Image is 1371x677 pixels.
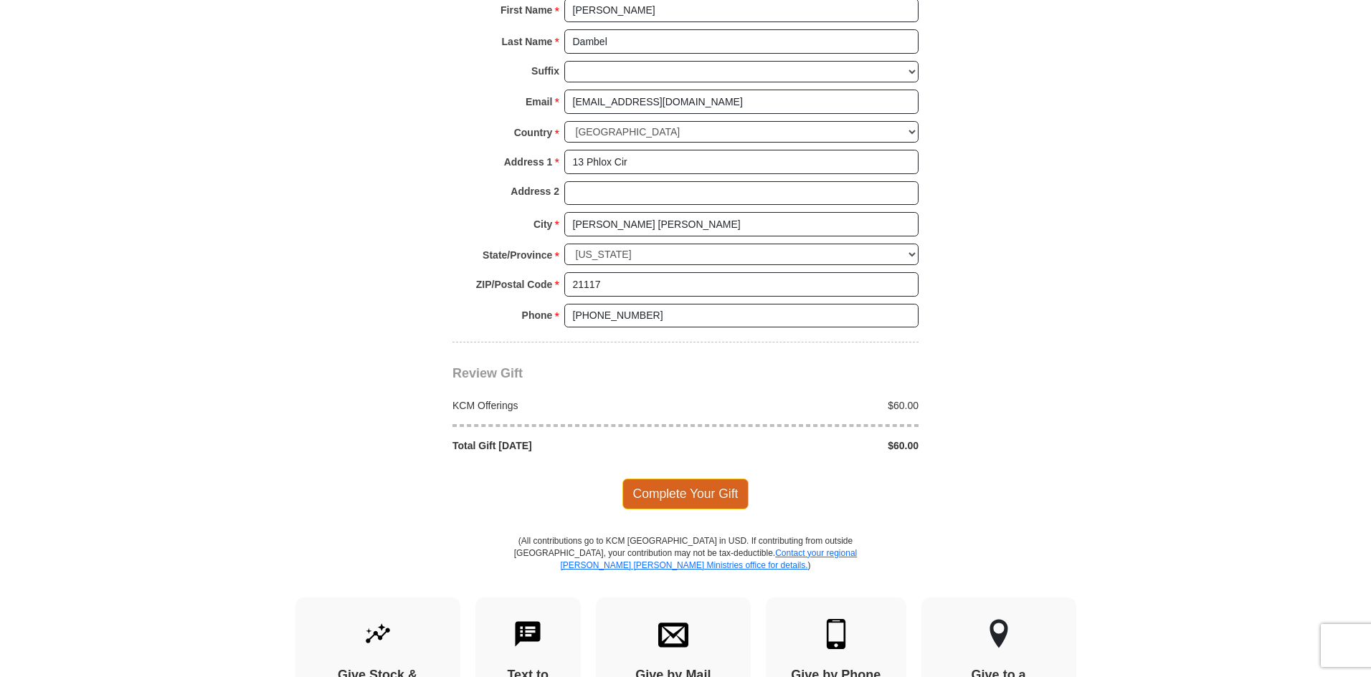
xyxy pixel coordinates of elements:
div: $60.00 [685,398,926,413]
span: Review Gift [452,366,523,380]
strong: Phone [522,305,553,325]
div: Total Gift [DATE] [445,438,686,453]
strong: State/Province [483,245,552,265]
img: other-region [989,619,1009,649]
strong: Email [526,92,552,112]
div: $60.00 [685,438,926,453]
div: KCM Offerings [445,398,686,413]
strong: ZIP/Postal Code [476,274,553,294]
img: give-by-stock.svg [363,619,393,649]
img: mobile.svg [821,619,851,649]
strong: Last Name [502,32,553,52]
strong: City [533,214,552,234]
img: text-to-give.svg [513,619,543,649]
strong: Address 2 [511,181,559,201]
img: envelope.svg [658,619,688,649]
strong: Suffix [531,61,559,81]
strong: Country [514,123,553,143]
span: Complete Your Gift [622,479,749,509]
p: (All contributions go to KCM [GEOGRAPHIC_DATA] in USD. If contributing from outside [GEOGRAPHIC_D... [513,535,858,597]
a: Contact your regional [PERSON_NAME] [PERSON_NAME] Ministries office for details. [560,548,857,570]
strong: Address 1 [504,152,553,172]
